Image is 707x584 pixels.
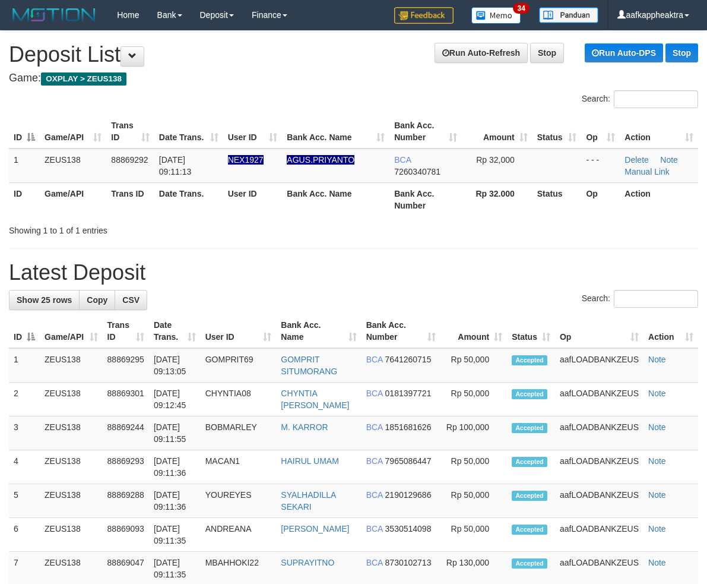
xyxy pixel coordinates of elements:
span: Copy [87,295,107,305]
label: Search: [582,290,698,308]
th: User ID [223,182,283,216]
h1: Deposit List [9,43,698,67]
td: CHYNTIA08 [201,383,277,416]
td: 4 [9,450,40,484]
th: Action: activate to sort column ascending [620,115,698,149]
span: Accepted [512,525,547,535]
th: Op: activate to sort column ascending [581,115,620,149]
a: Show 25 rows [9,290,80,310]
td: Rp 50,000 [440,484,507,518]
td: aafLOADBANKZEUS [555,383,643,416]
td: Rp 50,000 [440,450,507,484]
td: [DATE] 09:11:35 [149,518,201,552]
span: Copy 7260340781 to clipboard [394,167,440,176]
th: Game/API [40,182,106,216]
th: ID: activate to sort column descending [9,115,40,149]
th: ID: activate to sort column descending [9,314,40,348]
a: Stop [665,43,698,62]
span: BCA [366,524,383,534]
td: 88869293 [103,450,149,484]
span: BCA [366,558,383,567]
td: ANDREANA [201,518,277,552]
td: [DATE] 09:11:36 [149,484,201,518]
a: HAIRUL UMAM [281,456,339,466]
span: Nama rekening ada tanda titik/strip, harap diedit [228,155,264,165]
th: Date Trans. [154,182,223,216]
span: Copy 0181397721 to clipboard [385,389,432,398]
a: Note [648,389,666,398]
span: Accepted [512,491,547,501]
span: [DATE] 09:11:13 [159,155,192,176]
span: BCA [366,490,383,500]
td: 1 [9,149,40,183]
th: Bank Acc. Number [389,182,462,216]
img: MOTION_logo.png [9,6,99,24]
div: Showing 1 to 1 of 1 entries [9,220,286,236]
span: BCA [366,355,383,364]
th: Bank Acc. Number: activate to sort column ascending [389,115,462,149]
td: aafLOADBANKZEUS [555,450,643,484]
a: Note [648,456,666,466]
td: Rp 50,000 [440,518,507,552]
span: BCA [366,422,383,432]
a: SUPRAYITNO [281,558,334,567]
th: Amount: activate to sort column ascending [462,115,532,149]
a: Note [648,490,666,500]
a: Run Auto-Refresh [435,43,528,63]
th: Trans ID: activate to sort column ascending [106,115,154,149]
td: Rp 50,000 [440,383,507,416]
a: AGUS.PRIYANTO [287,155,354,165]
th: Game/API: activate to sort column ascending [40,314,103,348]
a: Manual Link [624,167,670,176]
span: Copy 7641260715 to clipboard [385,355,432,364]
th: Op: activate to sort column ascending [555,314,643,348]
td: 3 [9,416,40,450]
span: CSV [122,295,140,305]
a: [PERSON_NAME] [281,524,349,534]
span: Accepted [512,423,547,433]
h4: Game: [9,72,698,84]
th: Rp 32.000 [462,182,532,216]
a: GOMPRIT SITUMORANG [281,355,337,376]
th: Bank Acc. Name [282,182,389,216]
td: aafLOADBANKZEUS [555,416,643,450]
td: [DATE] 09:13:05 [149,348,201,383]
span: Copy 3530514098 to clipboard [385,524,432,534]
label: Search: [582,90,698,108]
a: Copy [79,290,115,310]
a: Note [648,524,666,534]
th: Game/API: activate to sort column ascending [40,115,106,149]
th: ID [9,182,40,216]
th: Action: activate to sort column ascending [643,314,698,348]
span: Copy 8730102713 to clipboard [385,558,432,567]
td: 88869093 [103,518,149,552]
span: Show 25 rows [17,295,72,305]
td: 88869244 [103,416,149,450]
th: Bank Acc. Name: activate to sort column ascending [276,314,361,348]
td: Rp 100,000 [440,416,507,450]
img: Button%20Memo.svg [471,7,521,24]
th: User ID: activate to sort column ascending [201,314,277,348]
td: aafLOADBANKZEUS [555,484,643,518]
td: 88869301 [103,383,149,416]
input: Search: [614,290,698,308]
a: Note [648,422,666,432]
span: OXPLAY > ZEUS138 [41,72,126,86]
td: GOMPRIT69 [201,348,277,383]
a: Note [660,155,678,165]
span: Accepted [512,389,547,399]
th: Date Trans.: activate to sort column ascending [149,314,201,348]
td: ZEUS138 [40,416,103,450]
td: [DATE] 09:11:36 [149,450,201,484]
span: Rp 32,000 [476,155,515,165]
span: 88869292 [111,155,148,165]
span: Accepted [512,355,547,365]
a: Note [648,558,666,567]
span: Copy 2190129686 to clipboard [385,490,432,500]
th: User ID: activate to sort column ascending [223,115,283,149]
a: M. KARROR [281,422,328,432]
img: Feedback.jpg [394,7,454,24]
th: Bank Acc. Name: activate to sort column ascending [282,115,389,149]
input: Search: [614,90,698,108]
th: Status: activate to sort column ascending [532,115,582,149]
